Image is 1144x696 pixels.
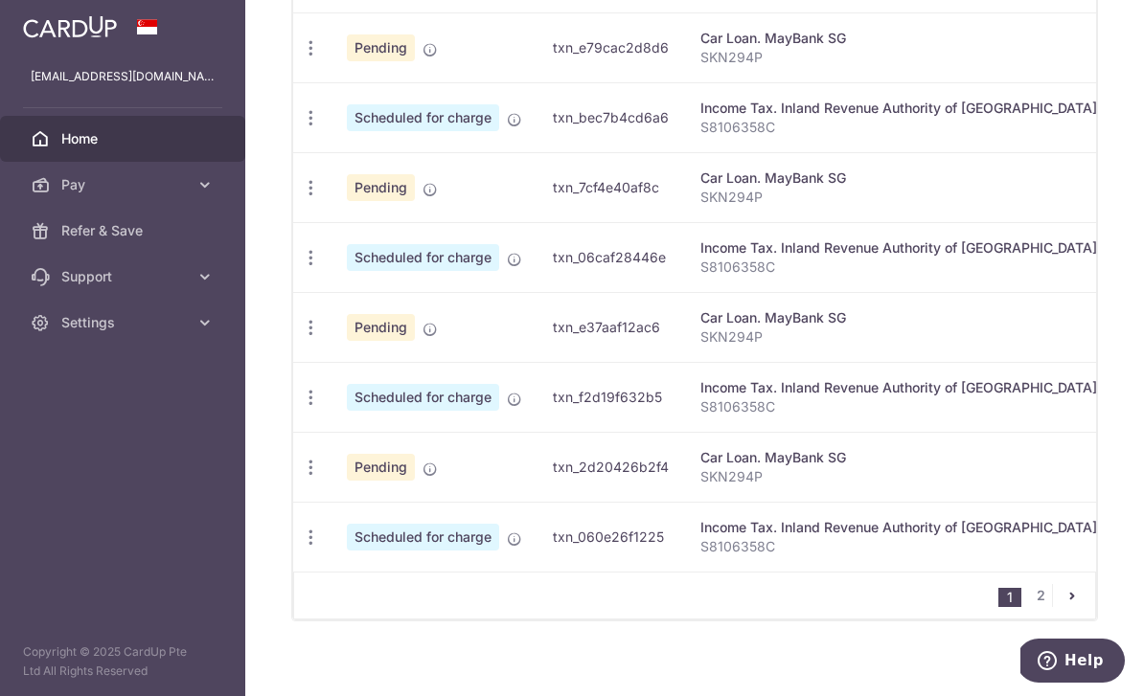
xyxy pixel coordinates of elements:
td: txn_f2d19f632b5 [538,362,685,432]
p: [EMAIL_ADDRESS][DOMAIN_NAME] [31,67,215,86]
span: Pending [347,454,415,481]
span: Scheduled for charge [347,384,499,411]
div: Income Tax. Inland Revenue Authority of [GEOGRAPHIC_DATA] [700,238,1097,258]
div: Income Tax. Inland Revenue Authority of [GEOGRAPHIC_DATA] [700,99,1097,118]
span: Pay [61,175,188,194]
div: Car Loan. MayBank SG [700,308,1097,327]
span: Home [61,129,188,148]
nav: pager [998,573,1095,618]
td: txn_2d20426b2f4 [538,432,685,502]
td: txn_060e26f1225 [538,502,685,572]
p: SKN294P [700,467,1097,486]
td: txn_e79cac2d8d6 [538,12,685,82]
span: Refer & Save [61,221,188,240]
p: S8106358C [700,537,1097,556]
p: SKN294P [700,327,1097,347]
iframe: Opens a widget where you can find more information [1020,639,1125,686]
p: S8106358C [700,397,1097,416]
div: Car Loan. MayBank SG [700,29,1097,48]
div: Income Tax. Inland Revenue Authority of [GEOGRAPHIC_DATA] [700,518,1097,537]
span: Pending [347,314,415,341]
span: Scheduled for charge [347,524,499,550]
p: SKN294P [700,48,1097,67]
p: SKN294P [700,188,1097,207]
td: txn_06caf28446e [538,222,685,292]
a: 2 [1029,584,1052,607]
span: Settings [61,313,188,332]
span: Scheduled for charge [347,244,499,271]
td: txn_e37aaf12ac6 [538,292,685,362]
p: S8106358C [700,258,1097,277]
span: Pending [347,174,415,201]
span: Pending [347,34,415,61]
span: Scheduled for charge [347,104,499,131]
p: S8106358C [700,118,1097,137]
div: Income Tax. Inland Revenue Authority of [GEOGRAPHIC_DATA] [700,378,1097,397]
div: Car Loan. MayBank SG [700,448,1097,467]
td: txn_bec7b4cd6a6 [538,82,685,152]
div: Car Loan. MayBank SG [700,168,1097,188]
td: txn_7cf4e40af8c [538,152,685,222]
span: Support [61,267,188,286]
img: CardUp [23,15,117,38]
li: 1 [998,588,1021,607]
